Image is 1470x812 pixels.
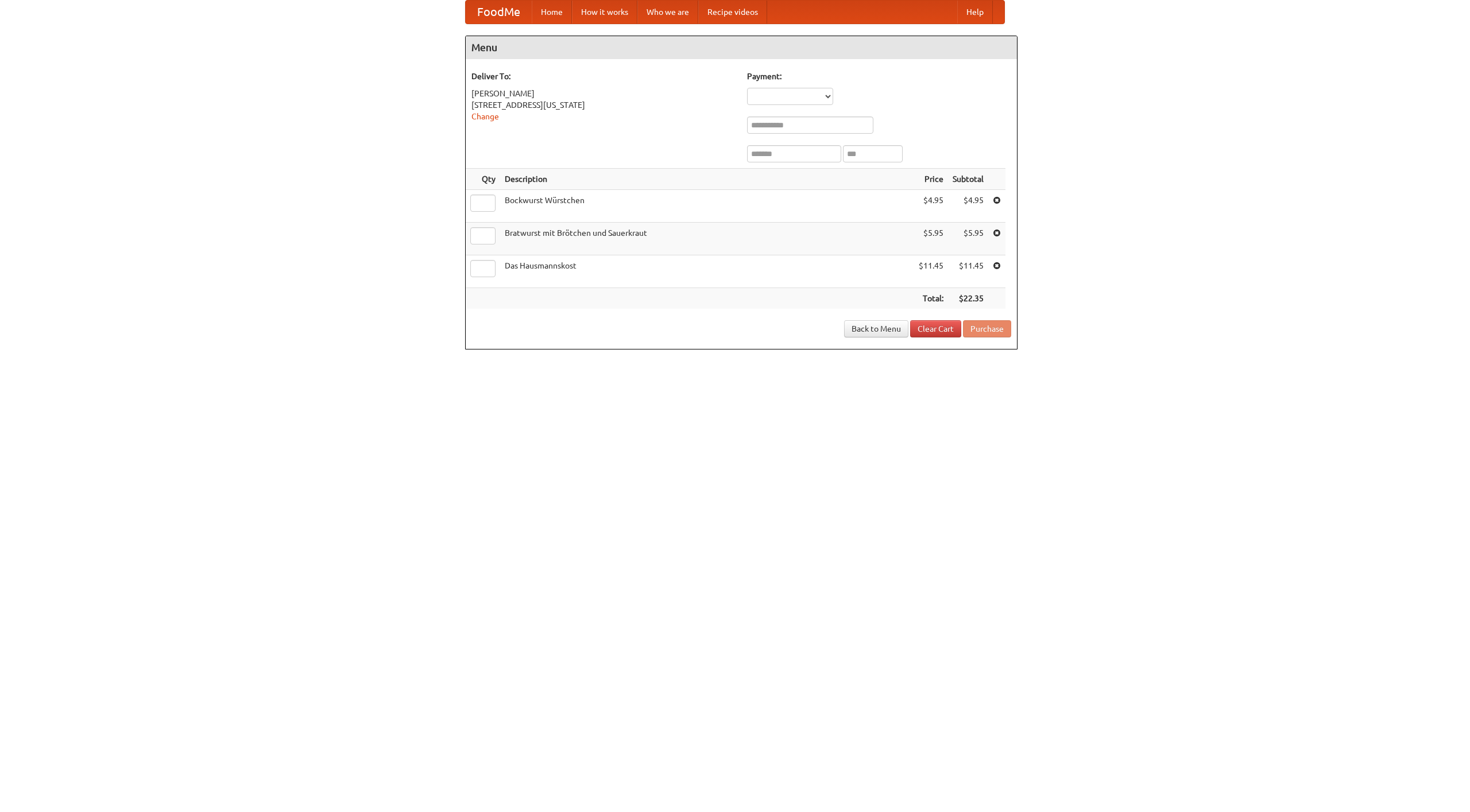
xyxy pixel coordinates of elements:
[698,1,767,24] a: Recipe videos
[471,71,736,82] h5: Deliver To:
[500,255,914,288] td: Das Hausmannskost
[471,88,736,99] div: [PERSON_NAME]
[963,320,1011,337] button: Purchase
[948,223,988,255] td: $5.95
[914,190,948,223] td: $4.95
[747,71,1011,82] h5: Payment:
[948,288,988,309] th: $22.35
[948,169,988,190] th: Subtotal
[572,1,637,24] a: How it works
[471,112,499,121] a: Change
[910,320,961,337] a: Clear Cart
[466,36,1017,59] h4: Menu
[466,169,500,190] th: Qty
[466,1,532,24] a: FoodMe
[957,1,993,24] a: Help
[500,223,914,255] td: Bratwurst mit Brötchen und Sauerkraut
[948,190,988,223] td: $4.95
[500,169,914,190] th: Description
[914,288,948,309] th: Total:
[500,190,914,223] td: Bockwurst Würstchen
[844,320,908,337] a: Back to Menu
[914,223,948,255] td: $5.95
[532,1,572,24] a: Home
[948,255,988,288] td: $11.45
[914,169,948,190] th: Price
[637,1,698,24] a: Who we are
[914,255,948,288] td: $11.45
[471,99,736,111] div: [STREET_ADDRESS][US_STATE]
